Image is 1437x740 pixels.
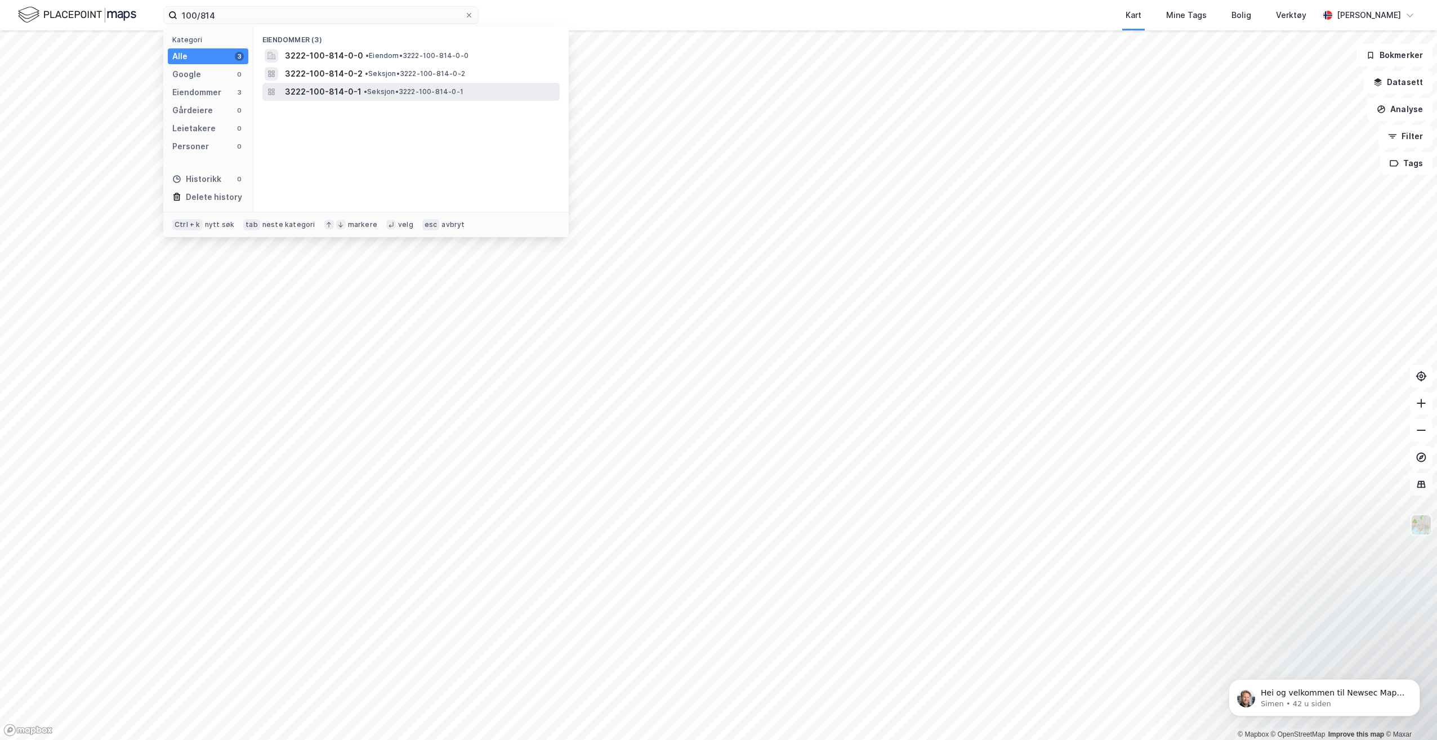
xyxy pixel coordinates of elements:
div: 0 [235,175,244,184]
button: Bokmerker [1356,44,1432,66]
a: Mapbox homepage [3,724,53,737]
div: 3 [235,52,244,61]
span: 3222-100-814-0-0 [285,49,363,63]
div: avbryt [441,220,465,229]
div: Historikk [172,172,221,186]
div: Eiendommer [172,86,221,99]
div: nytt søk [205,220,235,229]
span: Eiendom • 3222-100-814-0-0 [365,51,468,60]
button: Filter [1378,125,1432,148]
div: 0 [235,124,244,133]
span: Seksjon • 3222-100-814-0-1 [364,87,463,96]
div: Bolig [1231,8,1251,22]
div: 0 [235,70,244,79]
div: Verktøy [1276,8,1306,22]
img: Z [1411,514,1432,536]
div: Kart [1126,8,1141,22]
span: • [364,87,367,96]
a: Improve this map [1328,730,1384,738]
button: Analyse [1367,98,1432,121]
iframe: Intercom notifications melding [1212,656,1437,734]
div: Alle [172,50,188,63]
div: [PERSON_NAME] [1337,8,1401,22]
span: • [365,69,368,78]
span: • [365,51,369,60]
div: Eiendommer (3) [253,26,569,47]
div: tab [243,219,260,230]
button: Tags [1380,152,1432,175]
div: Kategori [172,35,248,44]
a: OpenStreetMap [1271,730,1326,738]
div: 0 [235,106,244,115]
span: 3222-100-814-0-1 [285,85,362,99]
span: Seksjon • 3222-100-814-0-2 [365,69,465,78]
div: Delete history [186,190,242,204]
div: Personer [172,140,209,153]
button: Datasett [1364,71,1432,93]
img: logo.f888ab2527a4732fd821a326f86c7f29.svg [18,5,136,25]
span: 3222-100-814-0-2 [285,67,363,81]
div: 3 [235,88,244,97]
input: Søk på adresse, matrikkel, gårdeiere, leietakere eller personer [177,7,465,24]
div: Google [172,68,201,81]
div: markere [348,220,377,229]
div: Ctrl + k [172,219,203,230]
div: esc [422,219,440,230]
div: 0 [235,142,244,151]
div: Mine Tags [1166,8,1207,22]
div: Gårdeiere [172,104,213,117]
a: Mapbox [1238,730,1269,738]
div: neste kategori [262,220,315,229]
div: Leietakere [172,122,216,135]
div: velg [398,220,413,229]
